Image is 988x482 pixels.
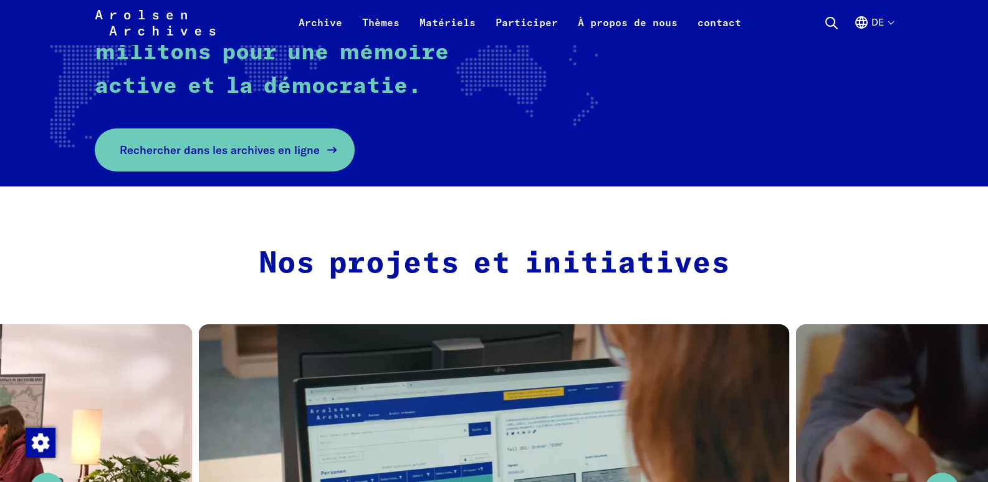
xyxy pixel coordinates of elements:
font: Matériels [420,16,476,29]
font: Rechercher dans les archives en ligne [120,143,320,157]
nav: Primaire [289,7,751,37]
font: Nos projets et initiatives [259,249,730,279]
font: contact [698,16,741,29]
a: Rechercher dans les archives en ligne [95,128,355,171]
font: Archive [299,16,342,29]
a: Matériels [410,15,486,45]
a: À propos de nous [568,15,688,45]
font: Participer [496,16,558,29]
a: contact [688,15,751,45]
font: À propos de nous [578,16,678,29]
img: Modifier le consentement [26,428,55,458]
font: Thèmes [362,16,400,29]
a: Thèmes [352,15,410,45]
button: Allemand, sélection de la langue [854,15,893,45]
font: de [871,16,884,28]
a: Participer [486,15,568,45]
a: Archive [289,15,352,45]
